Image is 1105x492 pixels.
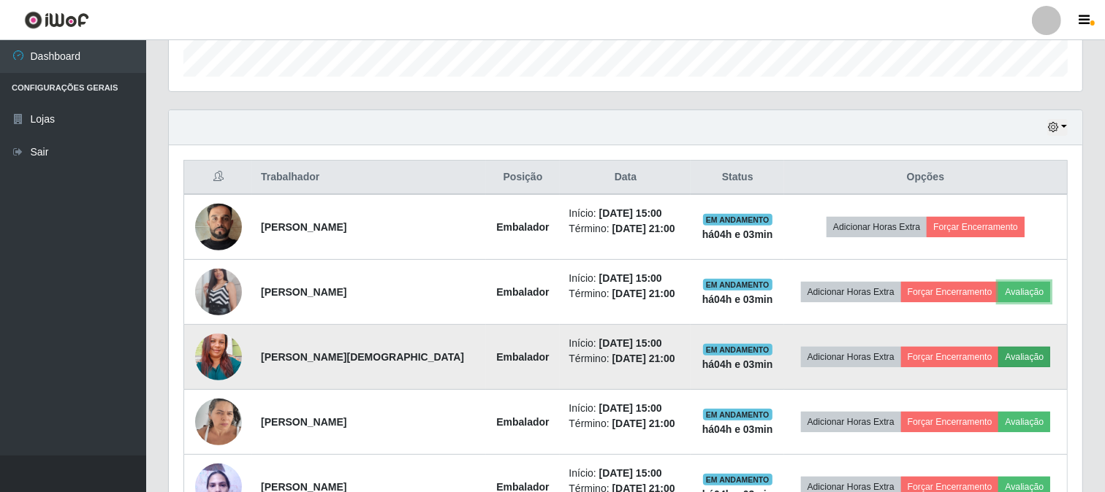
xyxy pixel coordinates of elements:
[998,282,1050,302] button: Avaliação
[703,344,772,355] span: EM ANDAMENTO
[569,351,682,366] li: Término:
[599,467,662,479] time: [DATE] 15:00
[599,272,662,284] time: [DATE] 15:00
[998,347,1050,367] button: Avaliação
[261,286,346,298] strong: [PERSON_NAME]
[569,206,682,221] li: Início:
[569,416,682,431] li: Término:
[486,161,561,195] th: Posição
[261,416,346,428] strong: [PERSON_NAME]
[195,326,242,388] img: 1709584396379.jpeg
[703,474,772,485] span: EM ANDAMENTO
[496,221,549,233] strong: Embalador
[560,161,691,195] th: Data
[702,228,773,240] strong: há 04 h e 03 min
[612,353,675,364] time: [DATE] 21:00
[998,412,1050,432] button: Avaliação
[195,250,242,334] img: 1703785575739.jpeg
[599,337,662,349] time: [DATE] 15:00
[901,347,999,367] button: Forçar Encerramento
[827,217,927,237] button: Adicionar Horas Extra
[927,217,1025,237] button: Forçar Encerramento
[569,401,682,416] li: Início:
[702,423,773,435] strong: há 04 h e 03 min
[261,221,346,233] strong: [PERSON_NAME]
[569,221,682,237] li: Término:
[801,282,901,302] button: Adicionar Horas Extra
[252,161,485,195] th: Trabalhador
[801,347,901,367] button: Adicionar Horas Extra
[496,351,549,363] strong: Embalador
[599,207,662,219] time: [DATE] 15:00
[901,412,999,432] button: Forçar Encerramento
[691,161,783,195] th: Status
[703,409,772,420] span: EM ANDAMENTO
[195,185,242,269] img: 1732360371404.jpeg
[569,466,682,481] li: Início:
[569,286,682,301] li: Término:
[569,271,682,286] li: Início:
[195,391,242,453] img: 1741963068390.jpeg
[703,279,772,291] span: EM ANDAMENTO
[261,351,464,363] strong: [PERSON_NAME][DEMOGRAPHIC_DATA]
[496,416,549,428] strong: Embalador
[612,223,675,234] time: [DATE] 21:00
[612,418,675,429] time: [DATE] 21:00
[599,402,662,414] time: [DATE] 15:00
[702,293,773,305] strong: há 04 h e 03 min
[702,358,773,370] strong: há 04 h e 03 min
[612,288,675,299] time: [DATE] 21:00
[703,214,772,226] span: EM ANDAMENTO
[496,286,549,298] strong: Embalador
[784,161,1068,195] th: Opções
[801,412,901,432] button: Adicionar Horas Extra
[569,336,682,351] li: Início:
[901,282,999,302] button: Forçar Encerramento
[24,11,89,29] img: CoreUI Logo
